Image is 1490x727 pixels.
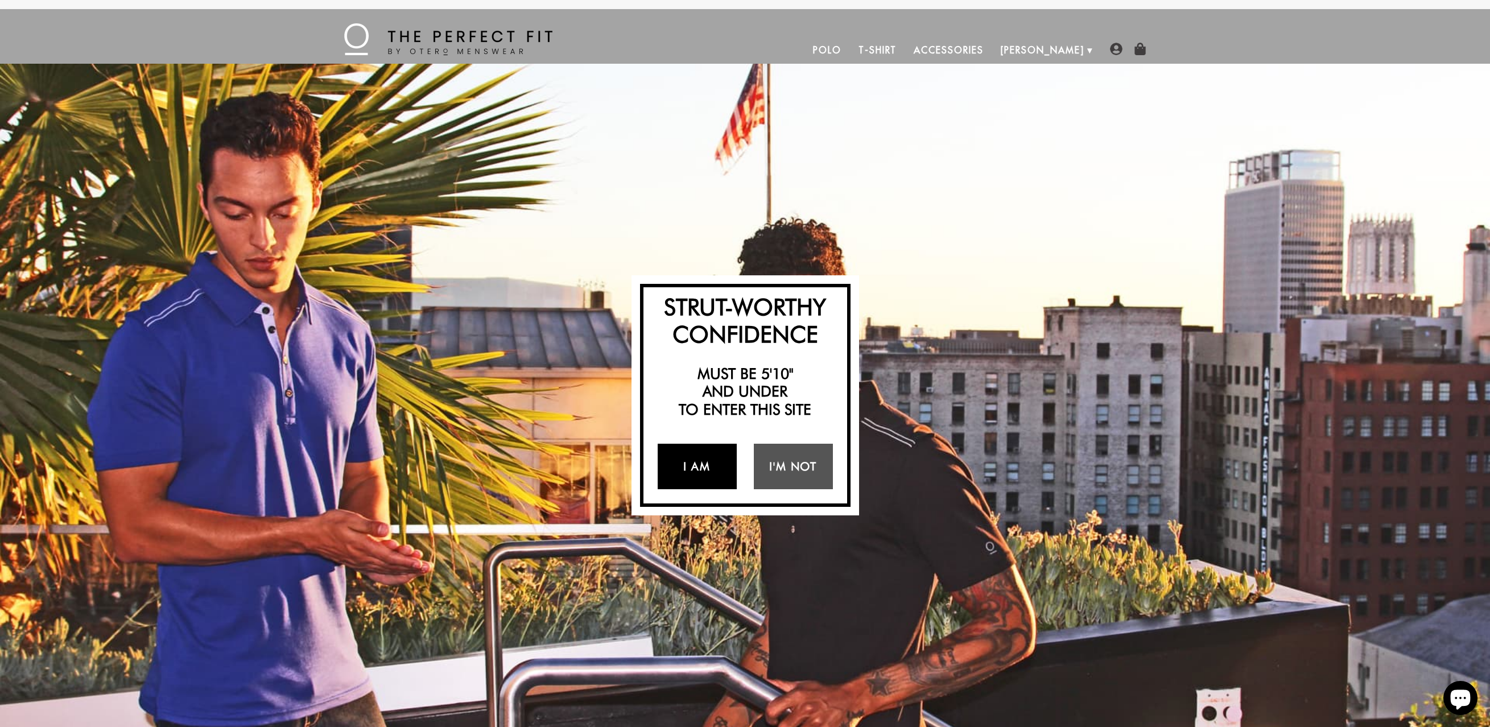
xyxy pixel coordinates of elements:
inbox-online-store-chat: Shopify online store chat [1440,681,1481,718]
a: [PERSON_NAME] [992,36,1093,64]
img: shopping-bag-icon.png [1134,43,1146,55]
a: T-Shirt [850,36,905,64]
a: I Am [658,444,737,489]
a: I'm Not [754,444,833,489]
a: Accessories [905,36,992,64]
h2: Strut-Worthy Confidence [649,293,841,348]
h2: Must be 5'10" and under to enter this site [649,365,841,418]
img: user-account-icon.png [1110,43,1122,55]
a: Polo [804,36,850,64]
img: The Perfect Fit - by Otero Menswear - Logo [344,23,552,55]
